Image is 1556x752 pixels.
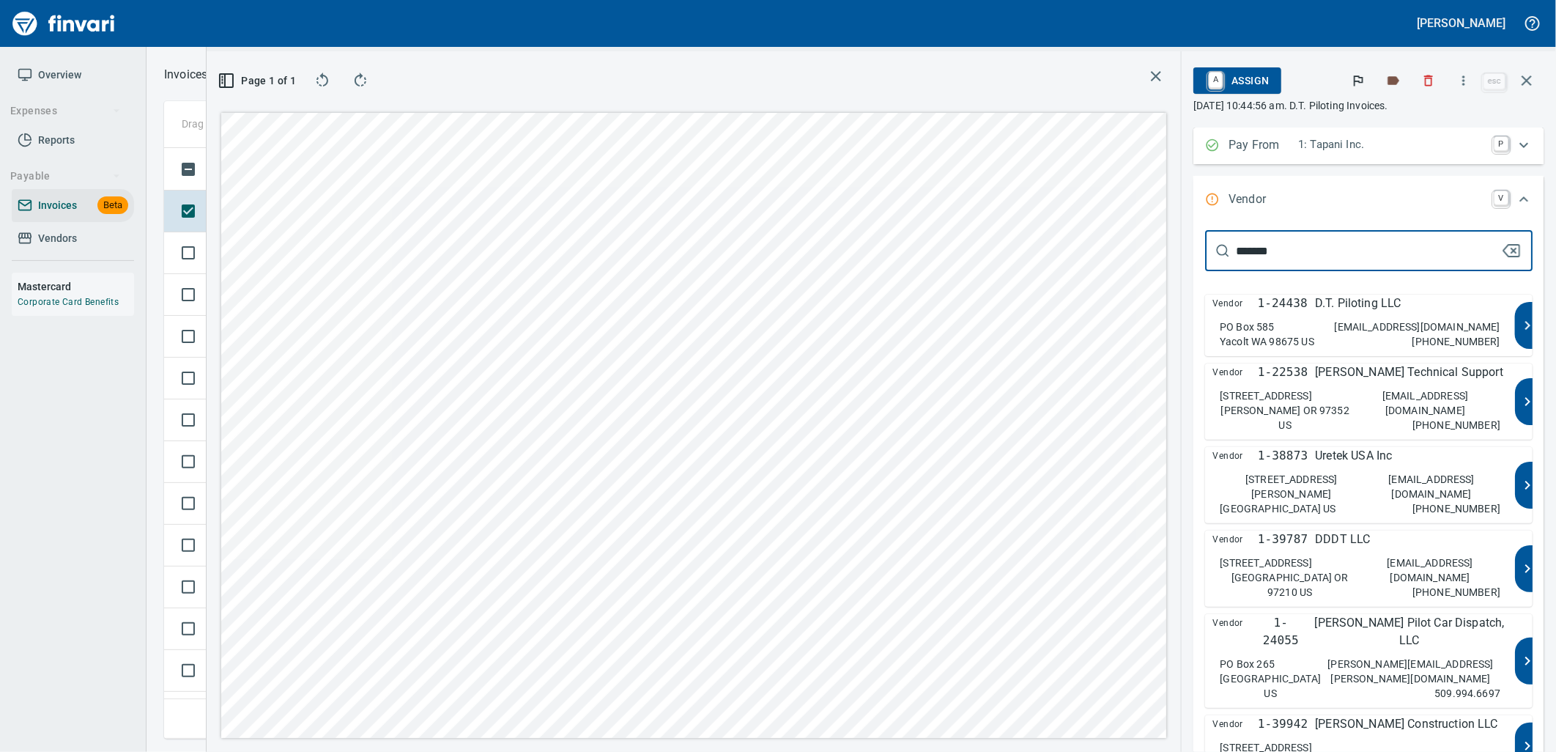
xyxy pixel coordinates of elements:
button: Vendor1-24055[PERSON_NAME] Pilot Car Dispatch, LLCPO Box 265[GEOGRAPHIC_DATA] US[PERSON_NAME][EMA... [1205,614,1533,708]
span: Assign [1205,68,1269,93]
p: [GEOGRAPHIC_DATA] US [1220,501,1335,516]
button: Discard [1412,64,1445,97]
span: Payable [10,167,121,185]
span: Beta [97,197,128,214]
img: Finvari [9,6,119,41]
button: Flag [1342,64,1374,97]
span: Expenses [10,102,121,120]
span: Vendor [1212,295,1257,312]
nav: breadcrumb [164,66,207,84]
p: [PERSON_NAME] Technical Support [1315,364,1503,381]
p: DDDT LLC [1315,531,1370,548]
p: [GEOGRAPHIC_DATA] OR 97210 US [1220,570,1360,600]
p: 509.994.6697 [1434,686,1500,701]
p: [EMAIL_ADDRESS][DOMAIN_NAME] [1360,556,1500,585]
p: Drag a column heading here to group the table [182,117,396,131]
p: Pay From [1229,136,1298,155]
p: [PHONE_NUMBER] [1412,418,1500,432]
p: [STREET_ADDRESS][PERSON_NAME] [1220,472,1363,501]
p: [STREET_ADDRESS] [1220,388,1311,403]
p: 1-39787 [1258,531,1308,548]
button: [PERSON_NAME] [1414,12,1509,34]
span: Vendors [38,229,77,248]
button: Labels [1377,64,1409,97]
p: PO Box 585 [1220,320,1275,334]
p: [PHONE_NUMBER] [1412,501,1500,516]
a: Corporate Card Benefits [18,297,119,307]
h5: [PERSON_NAME] [1418,15,1505,31]
p: Vendor [1229,191,1298,210]
span: Page 1 of 1 [224,72,293,90]
p: D.T. Piloting LLC [1315,295,1401,312]
span: Vendor [1212,715,1257,733]
a: Reports [12,124,134,157]
button: Vendor1-39787DDDT LLC[STREET_ADDRESS][GEOGRAPHIC_DATA] OR 97210 US[EMAIL_ADDRESS][DOMAIN_NAME][PH... [1205,531,1533,607]
p: [PERSON_NAME] Construction LLC [1315,715,1498,733]
a: A [1209,72,1223,88]
p: 1-22538 [1258,364,1308,381]
button: Payable [4,163,127,190]
button: More [1448,64,1480,97]
p: [GEOGRAPHIC_DATA] US [1220,671,1321,701]
span: Invoices [38,196,77,215]
p: Yacolt WA 98675 US [1220,334,1314,349]
p: 1-39942 [1258,715,1308,733]
a: esc [1483,73,1505,89]
p: 1: Tapani Inc. [1298,136,1485,153]
span: Vendor [1212,531,1257,548]
span: Reports [38,131,75,150]
p: [STREET_ADDRESS] [1220,556,1311,570]
p: [DATE] 10:44:56 am. D.T. Piloting Invoices. [1193,98,1544,113]
p: [PHONE_NUMBER] [1412,334,1500,349]
button: Vendor1-22538[PERSON_NAME] Technical Support[STREET_ADDRESS][PERSON_NAME] OR 97352 US[EMAIL_ADDRE... [1205,364,1533,440]
p: [EMAIL_ADDRESS][DOMAIN_NAME] [1335,320,1500,334]
div: Expand [1193,176,1544,224]
p: Uretek USA Inc [1315,447,1392,465]
span: Vendor [1212,364,1257,381]
p: [EMAIL_ADDRESS][DOMAIN_NAME] [1350,388,1500,418]
a: Overview [12,59,134,92]
button: Vendor1-38873Uretek USA Inc[STREET_ADDRESS][PERSON_NAME][GEOGRAPHIC_DATA] US[EMAIL_ADDRESS][DOMAI... [1205,447,1533,523]
p: PO Box 265 [1220,657,1275,671]
a: V [1494,191,1508,205]
p: [PHONE_NUMBER] [1412,585,1500,600]
p: [PERSON_NAME] Pilot Car Dispatch, LLC [1311,614,1508,649]
p: [PERSON_NAME] OR 97352 US [1220,403,1350,432]
a: Vendors [12,222,134,255]
span: Overview [38,66,81,84]
button: Expenses [4,97,127,125]
span: Close invoice [1480,63,1544,98]
a: InvoicesBeta [12,189,134,222]
p: 1-24438 [1258,295,1308,312]
span: Vendor [1212,447,1257,465]
h6: Mastercard [18,279,134,295]
p: Invoices [164,66,207,84]
div: Expand [1193,128,1544,164]
a: P [1494,136,1508,151]
p: 1-38873 [1258,447,1308,465]
button: Vendor1-24438D.T. Piloting LLCPO Box 585Yacolt WA 98675 US[EMAIL_ADDRESS][DOMAIN_NAME][PHONE_NUMBER] [1205,295,1533,356]
button: AAssign [1193,67,1281,94]
p: [PERSON_NAME][EMAIL_ADDRESS][PERSON_NAME][DOMAIN_NAME] [1321,657,1500,686]
button: Page 1 of 1 [218,67,299,94]
span: Vendor [1212,614,1257,649]
p: [EMAIL_ADDRESS][DOMAIN_NAME] [1363,472,1500,501]
p: 1-24055 [1258,614,1304,649]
